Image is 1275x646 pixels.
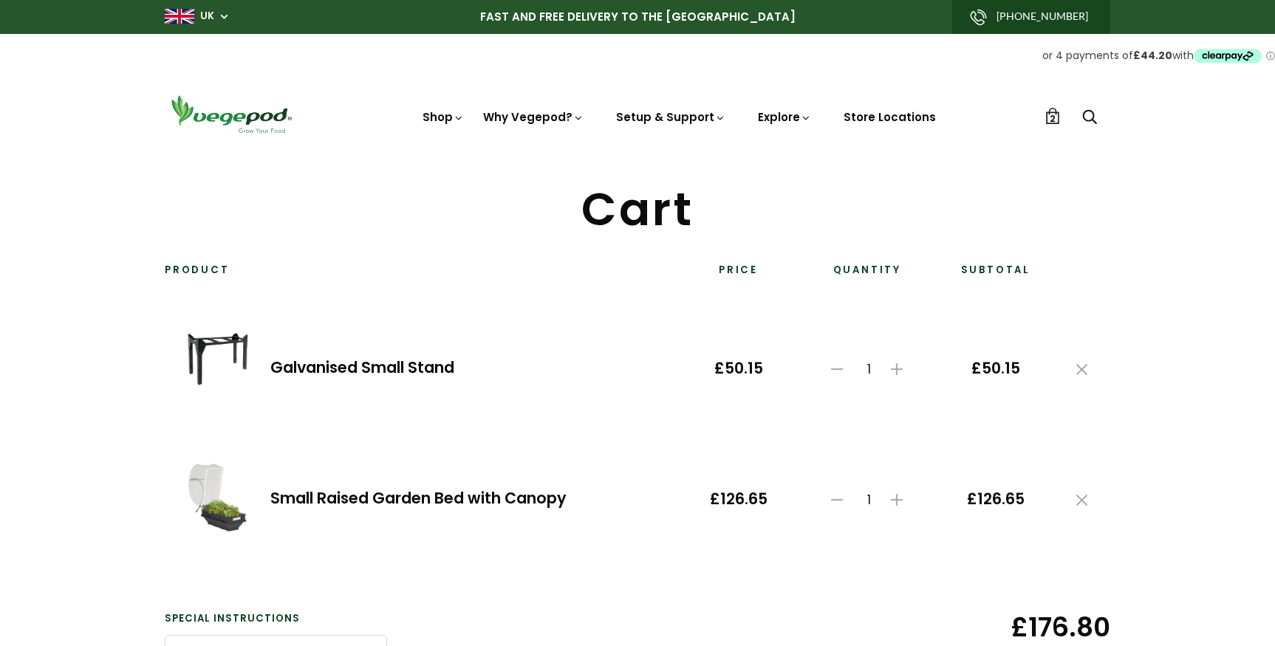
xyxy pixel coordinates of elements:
th: Price [681,263,796,288]
img: Vegepod [165,93,298,135]
img: Small Raised Garden Bed with Canopy [182,458,253,532]
span: 2 [1050,111,1056,126]
a: 2 [1045,108,1061,124]
span: 1 [851,362,886,377]
a: Search [1082,110,1097,126]
a: Galvanised Small Stand [270,357,454,378]
a: Small Raised Garden Bed with Canopy [270,487,567,509]
a: UK [200,9,214,24]
span: £50.15 [699,360,778,378]
a: Shop [423,109,464,125]
a: Store Locations [844,109,936,125]
a: Why Vegepod? [483,109,584,125]
a: Setup & Support [616,109,725,125]
span: £126.65 [699,490,778,509]
span: £176.80 [888,611,1110,643]
h1: Cart [165,187,1110,233]
img: Galvanised Small Stand [182,328,253,387]
img: gb_large.png [165,9,194,24]
span: £50.15 [956,360,1035,378]
span: 1 [851,492,886,507]
th: Quantity [796,263,938,288]
th: Product [165,263,681,288]
span: £126.65 [956,490,1035,509]
th: Subtotal [938,263,1053,288]
label: Special instructions [165,611,387,626]
a: Explore [758,109,811,125]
